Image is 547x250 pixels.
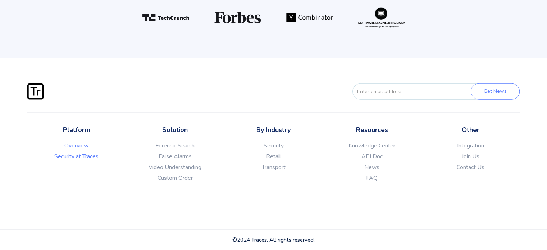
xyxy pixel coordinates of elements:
a: News [323,164,421,171]
p: Platform [27,125,126,135]
p: Resources [323,125,421,135]
img: YC logo [286,13,333,22]
a: Security at Traces [27,153,126,160]
a: Forensic Search [126,142,224,149]
a: Retail [224,153,323,160]
a: FAQ [323,174,421,182]
a: Join Us [421,153,520,160]
form: FORM-EMAIL-FOOTER [340,83,520,100]
a: Integration [421,142,520,149]
a: Transport [224,164,323,171]
img: Traces Logo [27,83,44,100]
img: Forbes logo [214,12,261,23]
a: Overview [27,142,126,149]
a: Knowledge Center [323,142,421,149]
a: API Doc [323,153,421,160]
a: Security [224,142,323,149]
a: Custom Order [126,174,224,182]
img: Tech crunch [142,14,189,21]
a: False Alarms [126,153,224,160]
p: By Industry [224,125,323,135]
p: Other [421,125,520,135]
p: Solution [126,125,224,135]
img: Softwareengineeringdaily logo [358,8,405,28]
input: Get News [471,83,520,100]
div: ©2024 Traces. All rights reserved. [27,236,520,244]
input: Enter email address [352,83,483,100]
a: Contact Us [421,164,520,171]
a: Video Understanding [126,164,224,171]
